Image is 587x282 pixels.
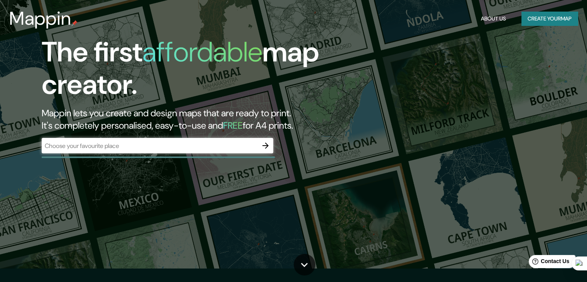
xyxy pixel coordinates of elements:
[478,12,509,26] button: About Us
[42,36,335,107] h1: The first map creator.
[71,20,78,26] img: mappin-pin
[42,107,335,132] h2: Mappin lets you create and design maps that are ready to print. It's completely personalised, eas...
[9,8,71,29] h3: Mappin
[223,119,243,131] h5: FREE
[142,34,262,70] h1: affordable
[521,12,578,26] button: Create yourmap
[42,141,258,150] input: Choose your favourite place
[518,252,579,274] iframe: Help widget launcher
